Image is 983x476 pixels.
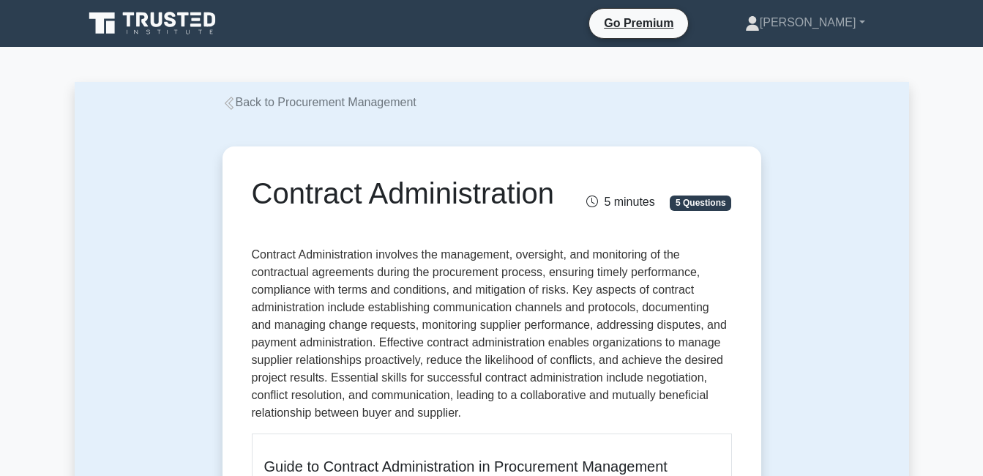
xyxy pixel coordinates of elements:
a: Back to Procurement Management [223,96,416,108]
h5: Guide to Contract Administration in Procurement Management [264,458,720,475]
h1: Contract Administration [252,176,566,211]
a: [PERSON_NAME] [710,8,900,37]
a: Go Premium [595,14,682,32]
span: 5 Questions [670,196,731,210]
span: 5 minutes [586,196,654,208]
p: Contract Administration involves the management, oversight, and monitoring of the contractual agr... [252,246,732,422]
